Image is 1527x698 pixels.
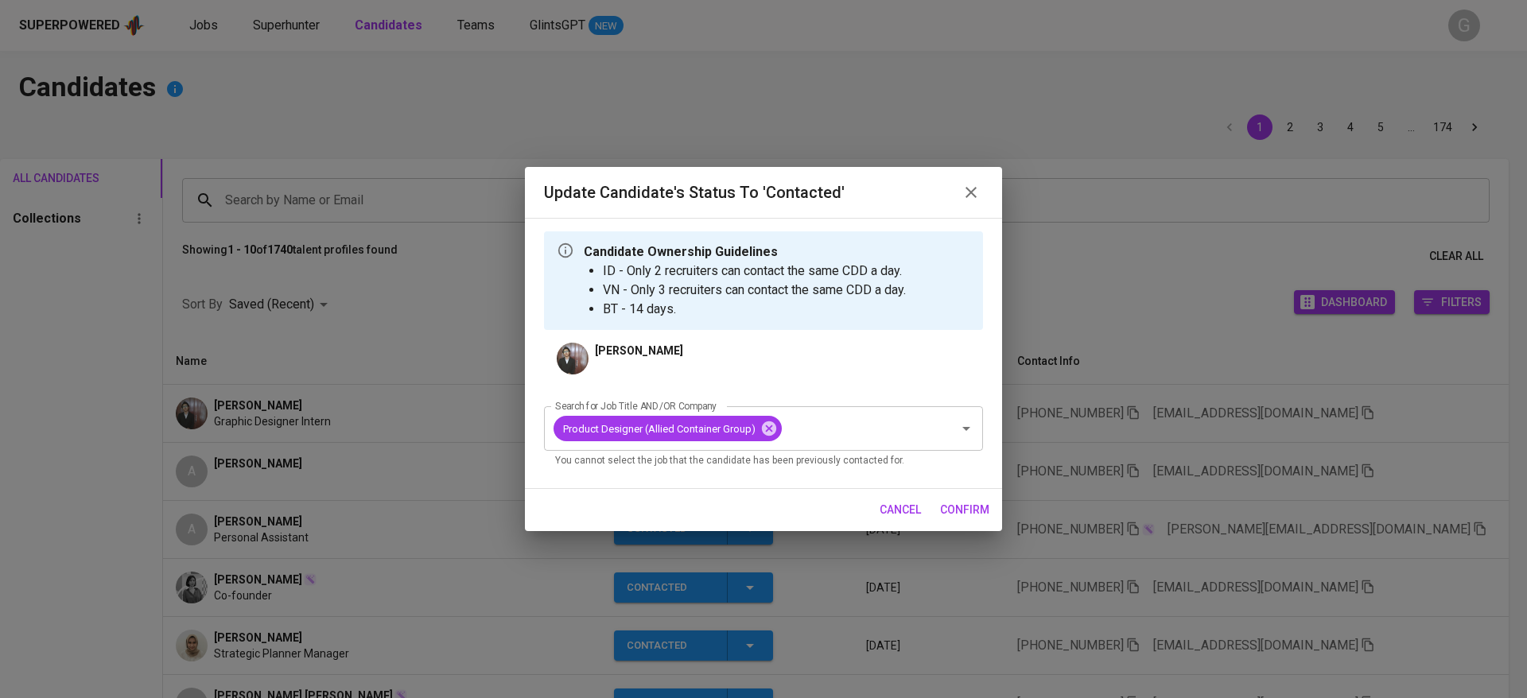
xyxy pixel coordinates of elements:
[557,343,589,374] img: 4081b4a5821b7ac0ed82dc30ad6c3aa5.jpeg
[873,495,927,525] button: cancel
[555,453,972,469] p: You cannot select the job that the candidate has been previously contacted for.
[544,180,845,205] h6: Update Candidate's Status to 'Contacted'
[940,500,989,520] span: confirm
[880,500,921,520] span: cancel
[584,242,906,262] p: Candidate Ownership Guidelines
[603,281,906,300] li: VN - Only 3 recruiters can contact the same CDD a day.
[554,421,765,436] span: Product Designer (Allied Container Group)
[934,495,996,525] button: confirm
[603,262,906,281] li: ID - Only 2 recruiters can contact the same CDD a day.
[554,416,782,441] div: Product Designer (Allied Container Group)
[603,300,906,319] li: BT - 14 days.
[595,343,683,359] p: [PERSON_NAME]
[955,417,977,440] button: Open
